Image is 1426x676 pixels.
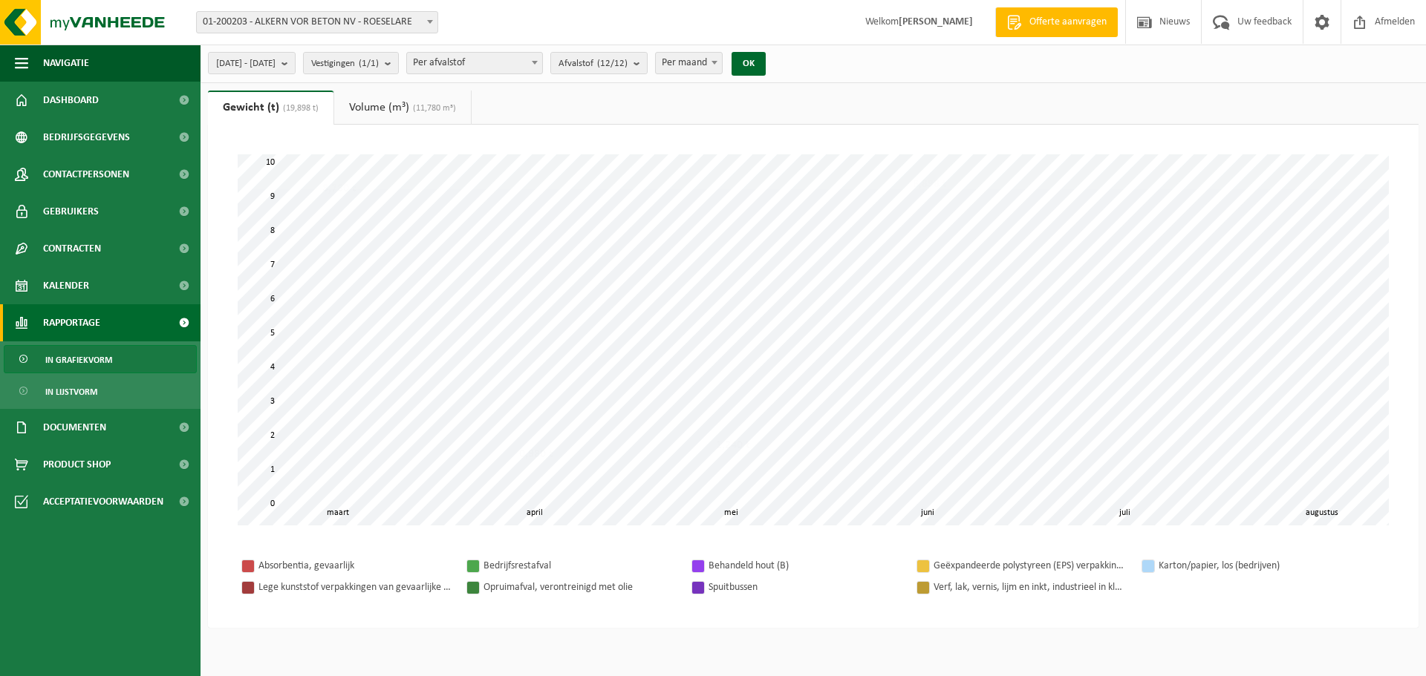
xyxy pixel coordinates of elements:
[995,7,1118,37] a: Offerte aanvragen
[43,45,89,82] span: Navigatie
[4,345,197,373] a: In grafiekvorm
[550,52,648,74] button: Afvalstof(12/12)
[208,91,333,125] a: Gewicht (t)
[43,446,111,483] span: Product Shop
[712,438,754,453] div: 1,240 t
[1026,15,1110,30] span: Offerte aanvragen
[311,53,379,75] span: Vestigingen
[208,52,296,74] button: [DATE] - [DATE]
[43,304,100,341] span: Rapportage
[409,104,456,113] span: (11,780 m³)
[484,578,677,597] div: Opruimafval, verontreinigd met olie
[43,119,130,156] span: Bedrijfsgegevens
[709,578,902,597] div: Spuitbussen
[934,557,1127,575] div: Geëxpandeerde polystyreen (EPS) verpakking (< 1 m² per stuk), recycleerbaar
[43,156,129,193] span: Contactpersonen
[43,193,99,230] span: Gebruikers
[1159,557,1352,575] div: Karton/papier, los (bedrijven)
[407,53,542,73] span: Per afvalstof
[43,483,163,520] span: Acceptatievoorwaarden
[258,578,452,597] div: Lege kunststof verpakkingen van gevaarlijke stoffen
[359,59,379,68] count: (1/1)
[559,53,628,75] span: Afvalstof
[909,177,951,191] div: 8,898 t
[196,11,438,33] span: 01-200203 - ALKERN VOR BETON NV - ROESELARE
[484,557,677,575] div: Bedrijfsrestafval
[216,53,276,75] span: [DATE] - [DATE]
[597,59,628,68] count: (12/12)
[934,578,1127,597] div: Verf, lak, vernis, lijm en inkt, industrieel in kleinverpakking
[43,82,99,119] span: Dashboard
[656,53,722,73] span: Per maand
[732,52,766,76] button: OK
[43,409,106,446] span: Documenten
[45,346,112,374] span: In grafiekvorm
[406,52,543,74] span: Per afvalstof
[43,230,101,267] span: Contracten
[515,447,557,462] div: 0,980 t
[319,181,360,196] div: 8,780 t
[279,104,319,113] span: (19,898 t)
[45,378,97,406] span: In lijstvorm
[43,267,89,304] span: Kalender
[303,52,399,74] button: Vestigingen(1/1)
[709,557,902,575] div: Behandeld hout (B)
[899,16,973,27] strong: [PERSON_NAME]
[258,557,452,575] div: Absorbentia, gevaarlijk
[334,91,471,125] a: Volume (m³)
[197,12,437,33] span: 01-200203 - ALKERN VOR BETON NV - ROESELARE
[4,377,197,405] a: In lijstvorm
[655,52,723,74] span: Per maand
